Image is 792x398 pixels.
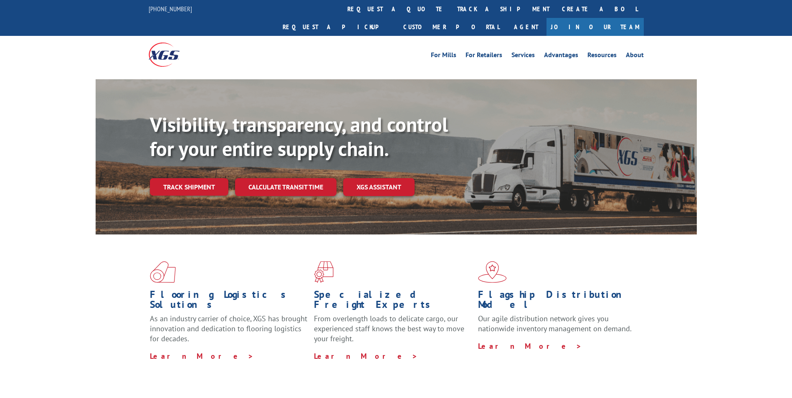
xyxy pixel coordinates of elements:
a: Customer Portal [397,18,506,36]
span: As an industry carrier of choice, XGS has brought innovation and dedication to flooring logistics... [150,314,307,343]
a: Agent [506,18,547,36]
a: Services [511,52,535,61]
a: About [626,52,644,61]
a: Calculate transit time [235,178,337,196]
a: Learn More > [478,341,582,351]
span: Our agile distribution network gives you nationwide inventory management on demand. [478,314,632,333]
a: For Mills [431,52,456,61]
h1: Specialized Freight Experts [314,290,472,314]
p: From overlength loads to delicate cargo, our experienced staff knows the best way to move your fr... [314,314,472,351]
h1: Flooring Logistics Solutions [150,290,308,314]
a: Resources [587,52,617,61]
a: [PHONE_NUMBER] [149,5,192,13]
a: XGS ASSISTANT [343,178,415,196]
img: xgs-icon-focused-on-flooring-red [314,261,334,283]
a: Learn More > [150,351,254,361]
b: Visibility, transparency, and control for your entire supply chain. [150,111,448,161]
a: Join Our Team [547,18,644,36]
h1: Flagship Distribution Model [478,290,636,314]
a: For Retailers [466,52,502,61]
img: xgs-icon-flagship-distribution-model-red [478,261,507,283]
a: Request a pickup [276,18,397,36]
a: Learn More > [314,351,418,361]
a: Track shipment [150,178,228,196]
img: xgs-icon-total-supply-chain-intelligence-red [150,261,176,283]
a: Advantages [544,52,578,61]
